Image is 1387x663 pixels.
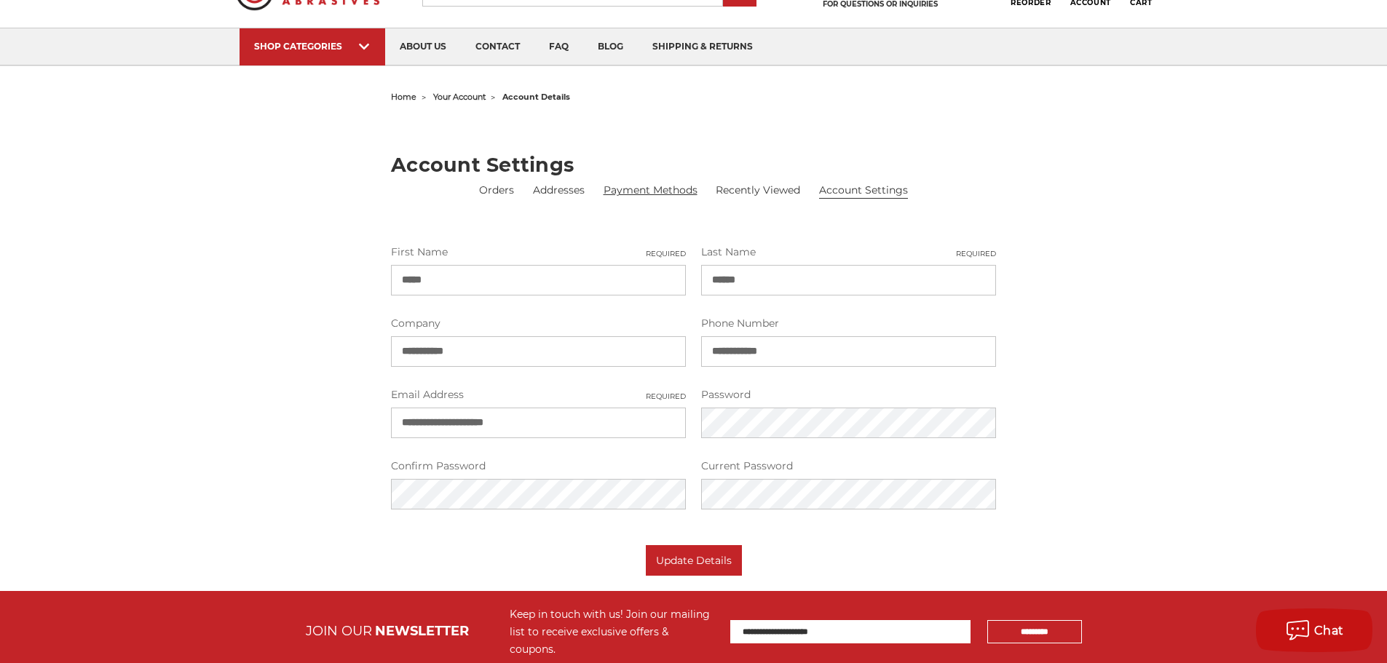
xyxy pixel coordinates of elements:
span: JOIN OUR [306,623,372,639]
label: Password [701,387,996,402]
small: Required [646,391,686,402]
label: Current Password [701,458,996,474]
h2: Account Settings [391,155,996,175]
span: NEWSLETTER [375,623,469,639]
a: home [391,92,416,102]
a: Orders [479,183,514,198]
a: Addresses [533,183,585,198]
a: contact [461,28,534,65]
small: Required [956,248,996,259]
a: Payment Methods [604,183,698,198]
a: your account [433,92,486,102]
span: account details [502,92,570,102]
li: Account Settings [819,183,908,199]
a: shipping & returns [638,28,767,65]
button: Update Details [646,545,742,576]
label: Company [391,316,686,331]
a: blog [583,28,638,65]
label: Last Name [701,245,996,260]
div: Keep in touch with us! Join our mailing list to receive exclusive offers & coupons. [510,606,716,658]
label: Email Address [391,387,686,402]
a: about us [385,28,461,65]
label: First Name [391,245,686,260]
a: faq [534,28,583,65]
a: Recently Viewed [716,183,800,198]
small: Required [646,248,686,259]
span: Chat [1314,624,1344,638]
div: SHOP CATEGORIES [254,41,371,52]
button: Chat [1256,608,1372,652]
label: Phone Number [701,316,996,331]
label: Confirm Password [391,458,686,474]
